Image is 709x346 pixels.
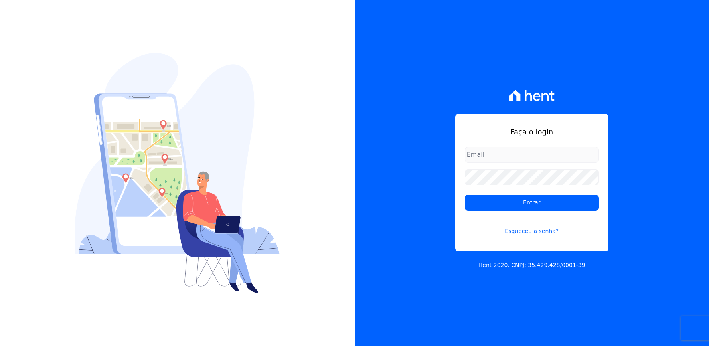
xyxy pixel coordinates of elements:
input: Email [465,147,599,163]
p: Hent 2020. CNPJ: 35.429.428/0001-39 [478,261,585,269]
h1: Faça o login [465,127,599,137]
img: Login [75,53,280,293]
a: Esqueceu a senha? [465,217,599,235]
input: Entrar [465,195,599,211]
